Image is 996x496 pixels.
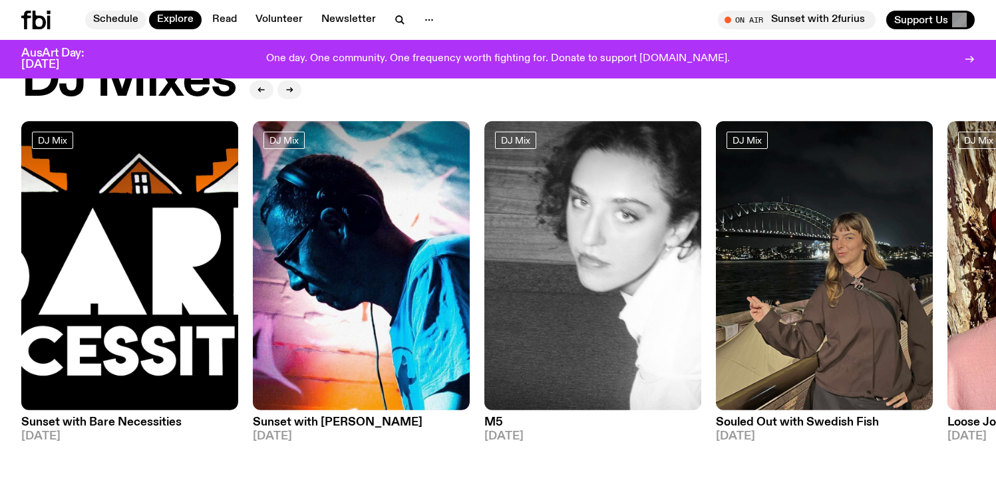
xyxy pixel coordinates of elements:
span: Support Us [894,14,948,26]
a: Souled Out with Swedish Fish[DATE] [716,410,933,442]
img: Izzy Page stands above looking down at Opera Bar. She poses in front of the Harbour Bridge in the... [716,121,933,410]
span: DJ Mix [269,135,299,145]
a: Sunset with [PERSON_NAME][DATE] [253,410,470,442]
span: [DATE] [484,431,701,442]
a: Volunteer [248,11,311,29]
a: Read [204,11,245,29]
img: Bare Necessities [21,121,238,410]
h3: Souled Out with Swedish Fish [716,417,933,428]
a: Explore [149,11,202,29]
button: On AirSunset with 2furius [718,11,876,29]
a: Schedule [85,11,146,29]
h3: AusArt Day: [DATE] [21,48,106,70]
span: DJ Mix [733,135,762,145]
a: DJ Mix [263,132,305,149]
span: [DATE] [716,431,933,442]
img: Simon Caldwell stands side on, looking downwards. He has headphones on. Behind him is a brightly ... [253,121,470,410]
a: Newsletter [313,11,384,29]
a: DJ Mix [495,132,536,149]
button: Support Us [886,11,975,29]
span: DJ Mix [501,135,530,145]
img: A black and white photo of Lilly wearing a white blouse and looking up at the camera. [484,121,701,410]
span: DJ Mix [964,135,993,145]
span: DJ Mix [38,135,67,145]
span: [DATE] [253,431,470,442]
a: M5[DATE] [484,410,701,442]
a: Sunset with Bare Necessities[DATE] [21,410,238,442]
p: One day. One community. One frequency worth fighting for. Donate to support [DOMAIN_NAME]. [266,53,730,65]
h3: M5 [484,417,701,428]
span: [DATE] [21,431,238,442]
h2: DJ Mixes [21,56,236,106]
a: DJ Mix [32,132,73,149]
h3: Sunset with Bare Necessities [21,417,238,428]
h3: Sunset with [PERSON_NAME] [253,417,470,428]
a: DJ Mix [727,132,768,149]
